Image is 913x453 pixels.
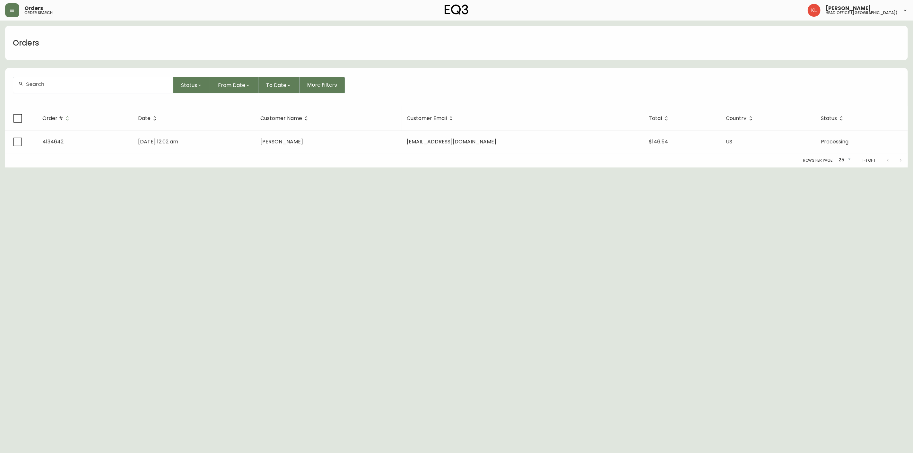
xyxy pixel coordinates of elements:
img: logo [445,4,468,15]
span: Customer Email [407,116,447,120]
button: To Date [258,77,300,93]
span: Customer Name [260,115,310,121]
span: Status [821,115,846,121]
span: Total [649,115,671,121]
span: Orders [24,6,43,11]
span: Order # [42,116,63,120]
span: Date [138,116,151,120]
span: [PERSON_NAME] [260,138,303,145]
span: To Date [266,81,286,89]
span: [PERSON_NAME] [826,6,871,11]
span: [DATE] 12:02 am [138,138,178,145]
span: 4134642 [42,138,64,145]
h5: head office ([GEOGRAPHIC_DATA]) [826,11,898,15]
span: Date [138,115,159,121]
span: From Date [218,81,245,89]
h5: order search [24,11,53,15]
input: Search [26,81,168,87]
span: More Filters [307,81,337,89]
span: Customer Email [407,115,455,121]
button: From Date [210,77,258,93]
span: US [726,138,733,145]
span: Status [821,116,837,120]
span: Processing [821,138,849,145]
img: 2c0c8aa7421344cf0398c7f872b772b5 [808,4,821,17]
span: [EMAIL_ADDRESS][DOMAIN_NAME] [407,138,496,145]
p: Rows per page: [803,158,833,163]
span: Order # [42,115,72,121]
span: $146.54 [649,138,668,145]
span: Country [726,116,747,120]
p: 1-1 of 1 [862,158,875,163]
span: Status [181,81,197,89]
span: Country [726,115,755,121]
span: Total [649,116,662,120]
div: 25 [836,155,852,166]
button: More Filters [300,77,345,93]
button: Status [173,77,210,93]
h1: Orders [13,38,39,48]
span: Customer Name [260,116,302,120]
